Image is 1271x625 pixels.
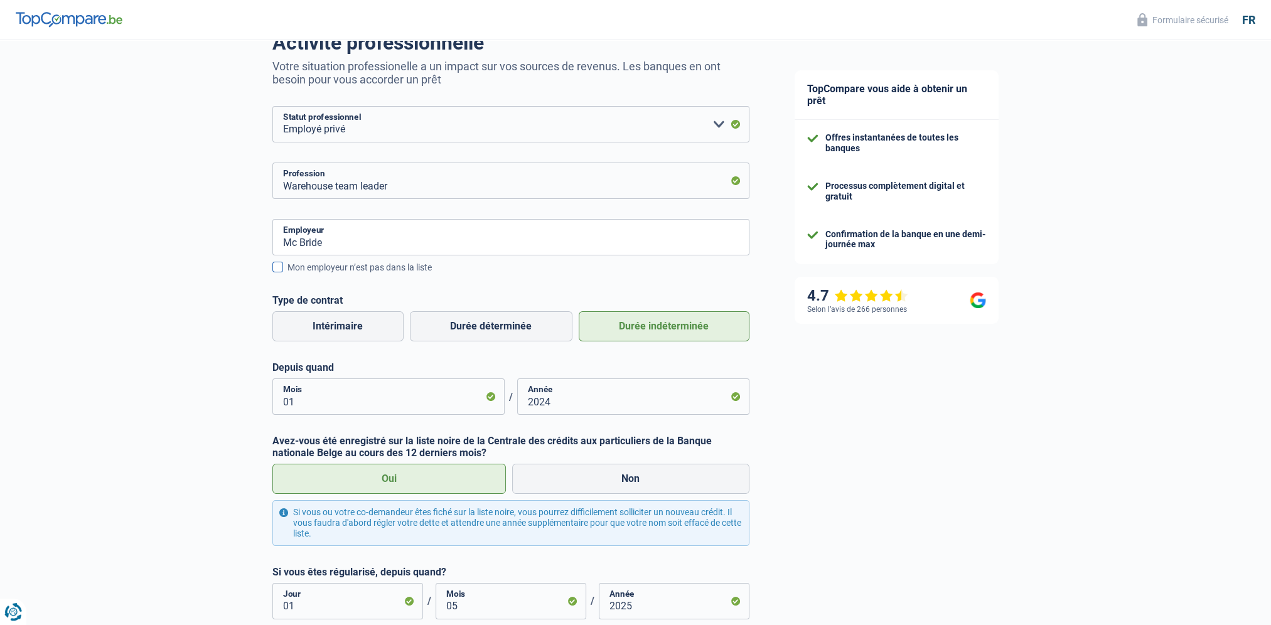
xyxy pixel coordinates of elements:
[586,595,599,607] span: /
[272,361,749,373] label: Depuis quand
[272,294,749,306] label: Type de contrat
[272,583,423,619] input: JJ
[807,305,907,314] div: Selon l’avis de 266 personnes
[272,566,749,578] label: Si vous êtes régularisé, depuis quand?
[272,464,507,494] label: Oui
[436,583,586,619] input: MM
[272,435,749,459] label: Avez-vous été enregistré sur la liste noire de la Centrale des crédits aux particuliers de la Ban...
[512,464,749,494] label: Non
[16,12,122,27] img: TopCompare Logo
[272,500,749,545] div: Si vous ou votre co-demandeur êtes fiché sur la liste noire, vous pourrez difficilement sollicite...
[517,378,749,415] input: AAAA
[272,378,505,415] input: MM
[505,391,517,403] span: /
[272,60,749,86] p: Votre situation professionelle a un impact sur vos sources de revenus. Les banques en ont besoin ...
[825,132,986,154] div: Offres instantanées de toutes les banques
[272,219,749,255] input: Cherchez votre employeur
[3,520,4,521] img: Advertisement
[1130,9,1236,30] button: Formulaire sécurisé
[272,31,749,55] h1: Activité professionnelle
[1242,13,1255,27] div: fr
[410,311,572,341] label: Durée déterminée
[825,181,986,202] div: Processus complètement digital et gratuit
[825,229,986,250] div: Confirmation de la banque en une demi-journée max
[795,70,999,120] div: TopCompare vous aide à obtenir un prêt
[807,287,908,305] div: 4.7
[423,595,436,607] span: /
[272,311,404,341] label: Intérimaire
[579,311,749,341] label: Durée indéterminée
[599,583,749,619] input: AAAA
[287,261,749,274] div: Mon employeur n’est pas dans la liste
